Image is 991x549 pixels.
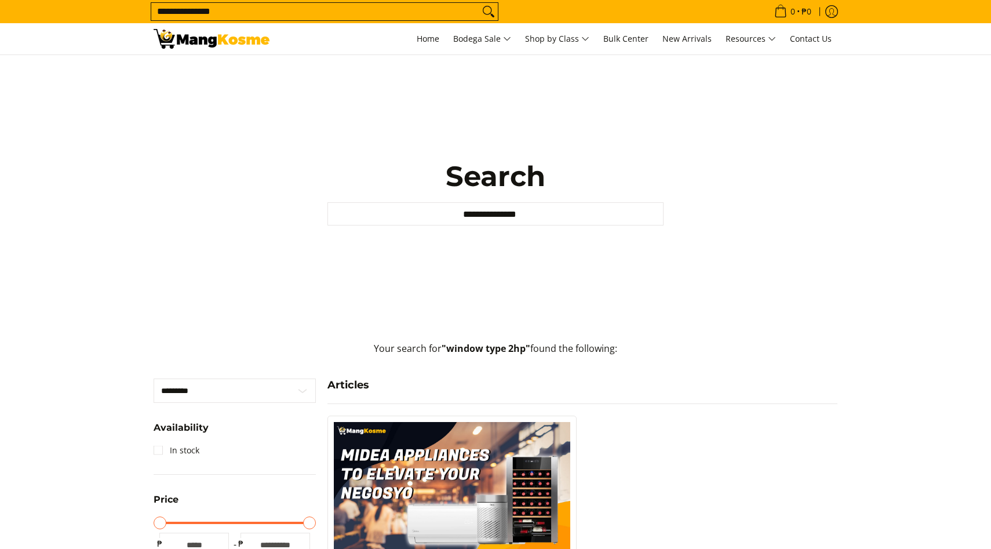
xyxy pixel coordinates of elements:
[790,33,832,44] span: Contact Us
[784,23,837,54] a: Contact Us
[154,495,178,513] summary: Open
[154,495,178,504] span: Price
[771,5,815,18] span: •
[411,23,445,54] a: Home
[154,423,209,432] span: Availability
[800,8,813,16] span: ₱0
[154,441,199,460] a: In stock
[657,23,717,54] a: New Arrivals
[597,23,654,54] a: Bulk Center
[453,32,511,46] span: Bodega Sale
[519,23,595,54] a: Shop by Class
[525,32,589,46] span: Shop by Class
[281,23,837,54] nav: Main Menu
[603,33,648,44] span: Bulk Center
[327,379,837,392] h4: Articles
[726,32,776,46] span: Resources
[154,29,269,49] img: Search: 11 results found for &quot;window type 2hp&quot; | Mang Kosme
[789,8,797,16] span: 0
[327,159,664,194] h1: Search
[662,33,712,44] span: New Arrivals
[154,341,837,368] p: Your search for found the following:
[442,342,530,355] strong: "window type 2hp"
[720,23,782,54] a: Resources
[154,423,209,441] summary: Open
[447,23,517,54] a: Bodega Sale
[417,33,439,44] span: Home
[479,3,498,20] button: Search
